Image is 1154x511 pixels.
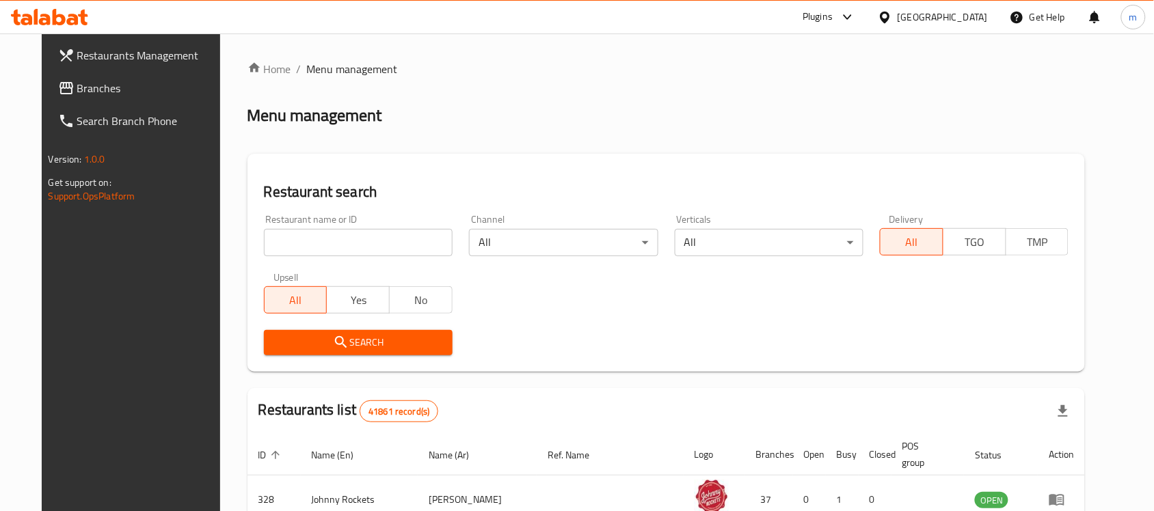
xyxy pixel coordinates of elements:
a: Support.OpsPlatform [49,187,135,205]
nav: breadcrumb [247,61,1086,77]
th: Branches [745,434,793,475]
span: Search Branch Phone [77,113,224,129]
div: Plugins [803,9,833,25]
div: All [675,229,863,256]
button: No [389,286,453,314]
span: ID [258,447,284,463]
div: [GEOGRAPHIC_DATA] [898,10,988,25]
span: TGO [949,232,1001,252]
th: Open [793,434,826,475]
button: Yes [326,286,390,314]
label: Upsell [273,273,299,282]
span: No [395,290,447,310]
span: Ref. Name [548,447,607,463]
input: Search for restaurant name or ID.. [264,229,453,256]
label: Delivery [889,215,924,224]
th: Action [1038,434,1085,475]
li: / [297,61,301,77]
span: POS group [902,438,948,471]
button: All [264,286,327,314]
div: Export file [1047,395,1079,428]
th: Closed [859,434,891,475]
a: Home [247,61,291,77]
span: 1.0.0 [84,150,105,168]
a: Branches [47,72,234,105]
span: Menu management [307,61,398,77]
div: OPEN [975,492,1008,508]
span: Yes [332,290,384,310]
span: Version: [49,150,82,168]
th: Logo [684,434,745,475]
span: Restaurants Management [77,47,224,64]
span: Name (En) [312,447,372,463]
button: TGO [943,228,1006,255]
button: TMP [1006,228,1069,255]
h2: Restaurant search [264,182,1069,202]
span: OPEN [975,493,1008,508]
button: Search [264,330,453,355]
a: Search Branch Phone [47,105,234,137]
span: Branches [77,80,224,96]
span: All [270,290,322,310]
span: All [886,232,938,252]
button: All [880,228,943,255]
h2: Restaurants list [258,400,439,422]
span: TMP [1012,232,1064,252]
a: Restaurants Management [47,39,234,72]
div: Menu [1049,491,1074,508]
div: All [469,229,658,256]
span: 41861 record(s) [360,405,438,418]
span: Name (Ar) [429,447,487,463]
span: Get support on: [49,174,111,191]
span: m [1129,10,1138,25]
div: Total records count [360,400,438,422]
h2: Menu management [247,105,382,126]
span: Status [975,447,1019,463]
th: Busy [826,434,859,475]
span: Search [275,334,442,351]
